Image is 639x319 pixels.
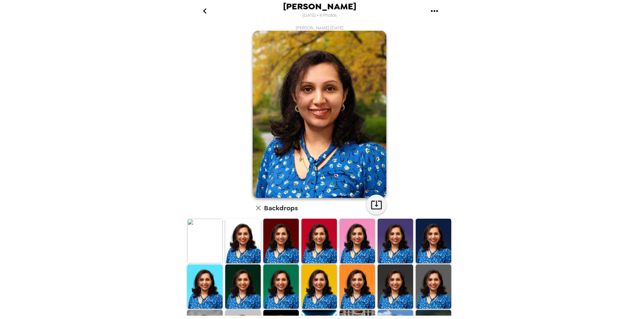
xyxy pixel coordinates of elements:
img: Original [187,219,223,263]
h6: Backdrops [264,203,298,213]
img: user [253,31,386,198]
span: [PERSON_NAME] , [DATE] [296,25,344,31]
span: [DATE] • 4 Photos [302,11,337,20]
span: [PERSON_NAME] [283,2,356,11]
